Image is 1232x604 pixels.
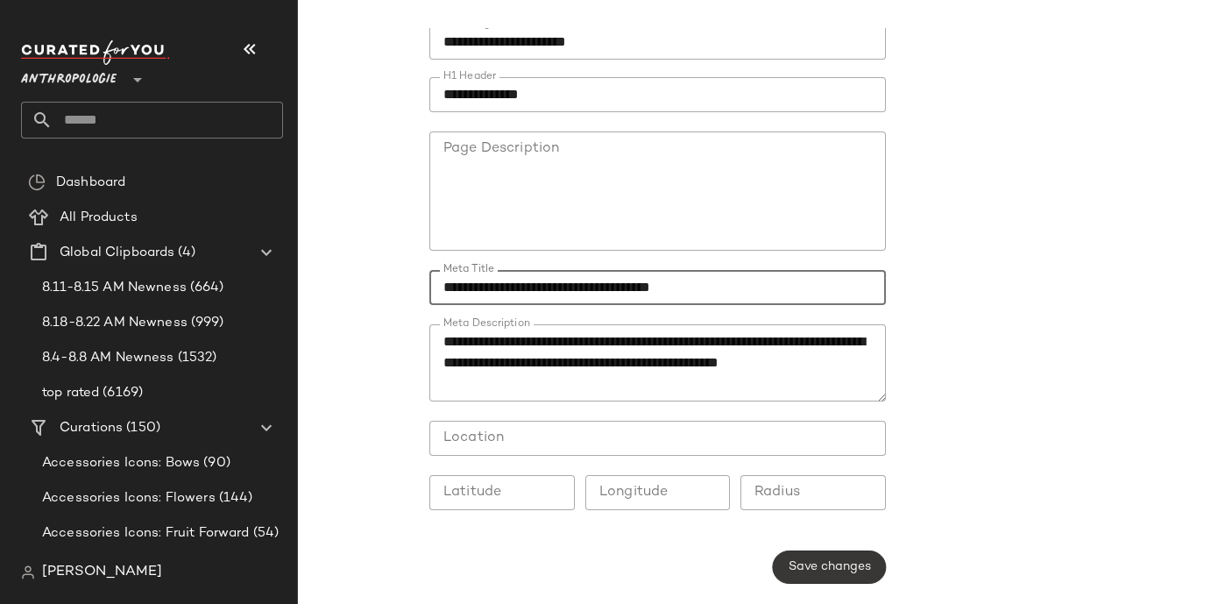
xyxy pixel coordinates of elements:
[21,565,35,579] img: svg%3e
[42,278,187,298] span: 8.11-8.15 AM Newness
[42,383,99,403] span: top rated
[773,551,886,584] button: Save changes
[99,383,143,403] span: (6169)
[42,562,162,583] span: [PERSON_NAME]
[28,174,46,191] img: svg%3e
[123,418,160,438] span: (150)
[788,560,871,574] span: Save changes
[60,243,174,263] span: Global Clipboards
[42,313,188,333] span: 8.18-8.22 AM Newness
[42,348,174,368] span: 8.4-8.8 AM Newness
[21,40,170,65] img: cfy_white_logo.C9jOOHJF.svg
[21,60,117,91] span: Anthropologie
[174,243,195,263] span: (4)
[56,173,125,193] span: Dashboard
[200,453,230,473] span: (90)
[60,418,123,438] span: Curations
[188,313,224,333] span: (999)
[42,488,216,508] span: Accessories Icons: Flowers
[174,348,217,368] span: (1532)
[42,453,200,473] span: Accessories Icons: Bows
[42,523,250,544] span: Accessories Icons: Fruit Forward
[250,523,280,544] span: (54)
[187,278,224,298] span: (664)
[216,488,253,508] span: (144)
[60,208,138,228] span: All Products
